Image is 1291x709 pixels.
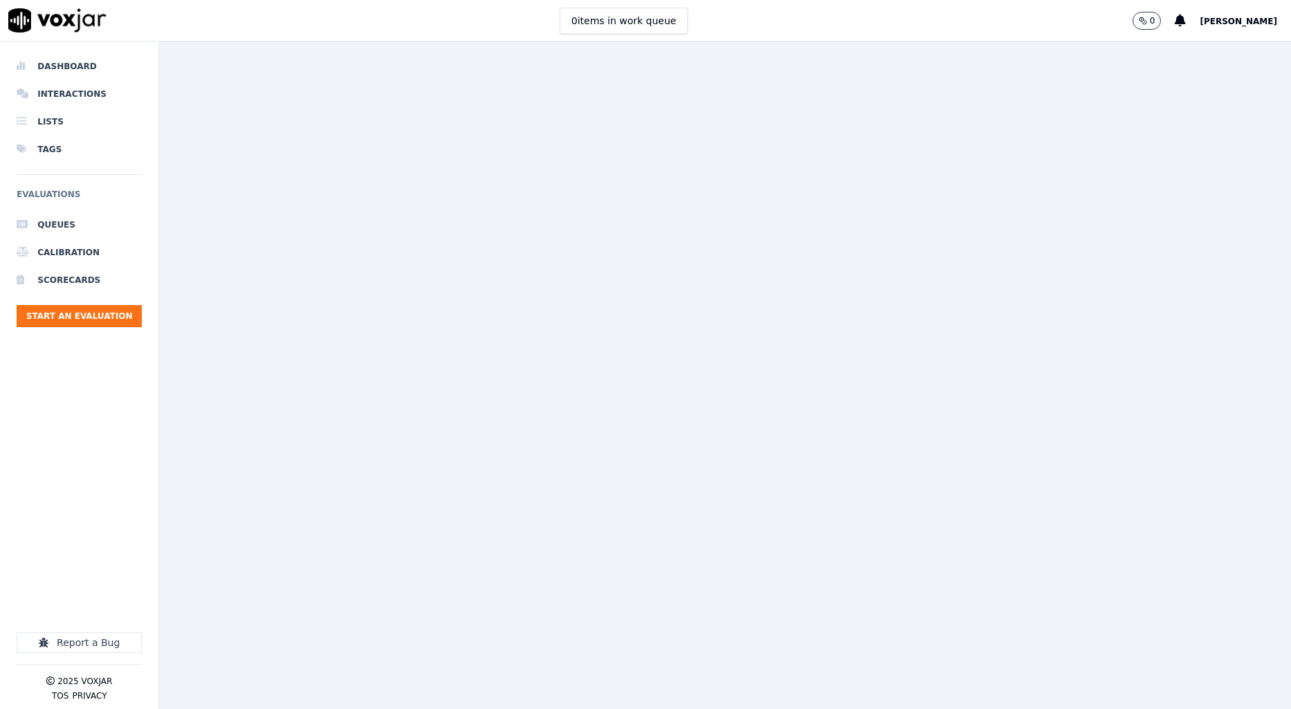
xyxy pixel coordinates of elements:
button: 0items in work queue [560,8,688,34]
button: [PERSON_NAME] [1200,12,1291,29]
a: Scorecards [17,266,142,294]
a: Tags [17,136,142,163]
img: voxjar logo [8,8,107,33]
h6: Evaluations [17,186,142,211]
button: TOS [52,690,68,701]
a: Calibration [17,239,142,266]
button: Privacy [72,690,107,701]
p: 2025 Voxjar [57,676,112,687]
a: Dashboard [17,53,142,80]
span: [PERSON_NAME] [1200,17,1277,26]
a: Queues [17,211,142,239]
button: 0 [1133,12,1175,30]
button: Start an Evaluation [17,305,142,327]
button: Report a Bug [17,632,142,653]
a: Lists [17,108,142,136]
button: 0 [1133,12,1162,30]
p: 0 [1150,15,1155,26]
a: Interactions [17,80,142,108]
